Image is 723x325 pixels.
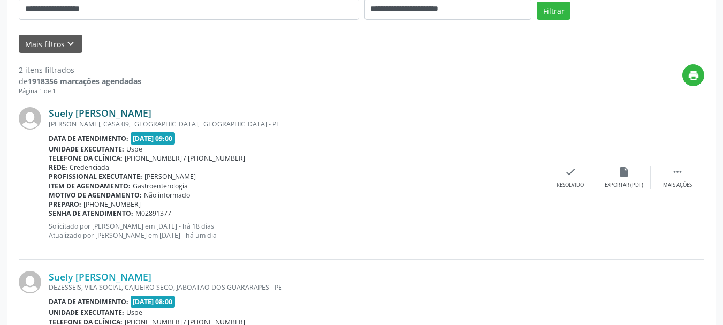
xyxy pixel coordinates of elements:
[49,297,128,306] b: Data de atendimento:
[19,64,141,75] div: 2 itens filtrados
[19,87,141,96] div: Página 1 de 1
[133,182,188,191] span: Gastroenterologia
[537,2,570,20] button: Filtrar
[663,182,692,189] div: Mais ações
[49,271,151,283] a: Suely [PERSON_NAME]
[19,75,141,87] div: de
[126,145,142,154] span: Uspe
[557,182,584,189] div: Resolvido
[49,154,123,163] b: Telefone da clínica:
[131,296,176,308] span: [DATE] 08:00
[565,166,576,178] i: check
[49,200,81,209] b: Preparo:
[49,172,142,181] b: Profissional executante:
[131,132,176,145] span: [DATE] 09:00
[126,308,142,317] span: Uspe
[19,107,41,130] img: img
[19,271,41,293] img: img
[125,154,245,163] span: [PHONE_NUMBER] / [PHONE_NUMBER]
[49,119,544,129] div: [PERSON_NAME], CASA 09, [GEOGRAPHIC_DATA], [GEOGRAPHIC_DATA] - PE
[144,191,190,200] span: Não informado
[688,70,699,81] i: print
[682,64,704,86] button: print
[49,283,544,292] div: DEZESSEIS, VILA SOCIAL, CAJUEIRO SECO, JABOATAO DOS GUARARAPES - PE
[49,222,544,240] p: Solicitado por [PERSON_NAME] em [DATE] - há 18 dias Atualizado por [PERSON_NAME] em [DATE] - há u...
[49,191,142,200] b: Motivo de agendamento:
[49,182,131,191] b: Item de agendamento:
[49,308,124,317] b: Unidade executante:
[49,163,67,172] b: Rede:
[49,209,133,218] b: Senha de atendimento:
[672,166,683,178] i: 
[135,209,171,218] span: M02891377
[49,145,124,154] b: Unidade executante:
[65,38,77,50] i: keyboard_arrow_down
[144,172,196,181] span: [PERSON_NAME]
[83,200,141,209] span: [PHONE_NUMBER]
[49,107,151,119] a: Suely [PERSON_NAME]
[28,76,141,86] strong: 1918356 marcações agendadas
[618,166,630,178] i: insert_drive_file
[49,134,128,143] b: Data de atendimento:
[605,182,643,189] div: Exportar (PDF)
[70,163,109,172] span: Credenciada
[19,35,82,54] button: Mais filtroskeyboard_arrow_down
